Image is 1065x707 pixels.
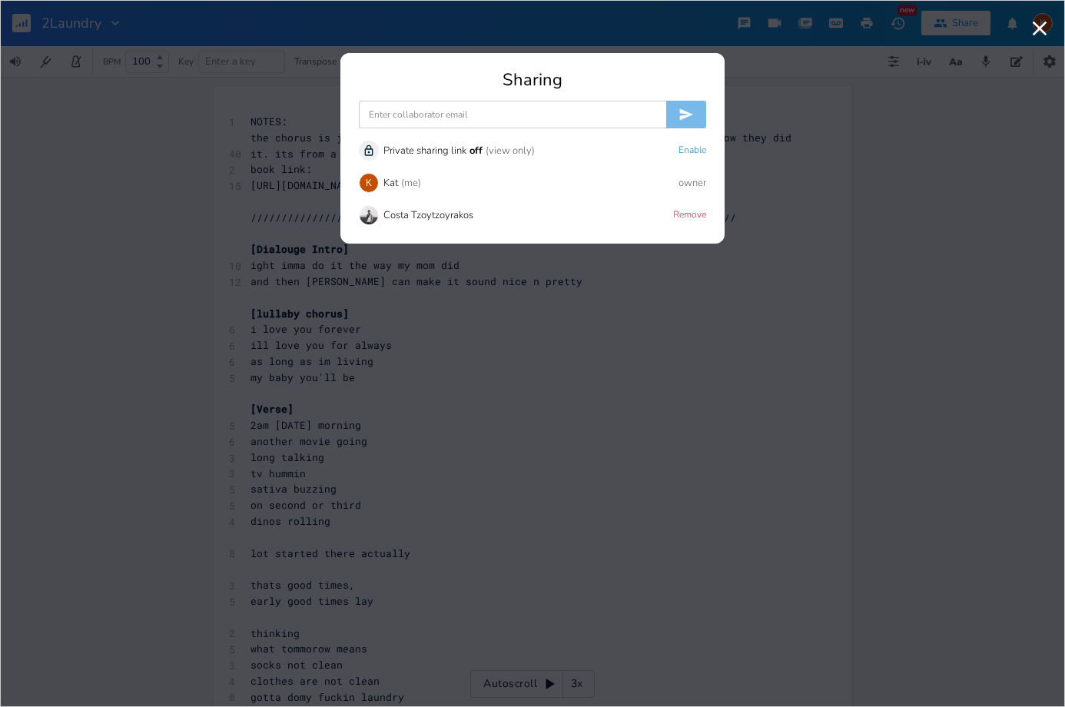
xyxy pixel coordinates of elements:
[383,146,466,156] div: Private sharing link
[401,178,421,188] div: (me)
[666,101,706,128] button: Invite
[486,146,535,156] div: (view only)
[678,178,706,188] div: owner
[359,71,706,88] div: Sharing
[469,146,483,156] div: off
[383,178,398,188] div: Kat
[678,144,706,158] button: Enable
[359,101,666,128] input: Enter collaborator email
[673,209,706,222] button: Remove
[383,211,473,221] div: Costa Tzoytzoyrakos
[359,173,379,193] div: Kat
[359,205,379,225] img: Costa Tzoytzoyrakos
